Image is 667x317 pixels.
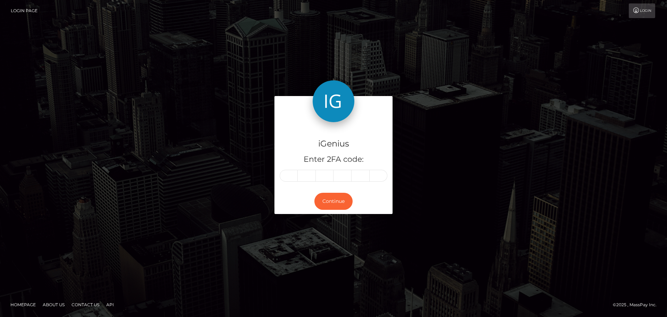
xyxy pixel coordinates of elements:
[314,193,353,210] button: Continue
[11,3,38,18] a: Login Page
[629,3,655,18] a: Login
[280,138,387,150] h4: iGenius
[280,154,387,165] h5: Enter 2FA code:
[40,299,67,310] a: About Us
[104,299,117,310] a: API
[69,299,102,310] a: Contact Us
[313,80,354,122] img: iGenius
[8,299,39,310] a: Homepage
[613,301,662,309] div: © 2025 , MassPay Inc.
